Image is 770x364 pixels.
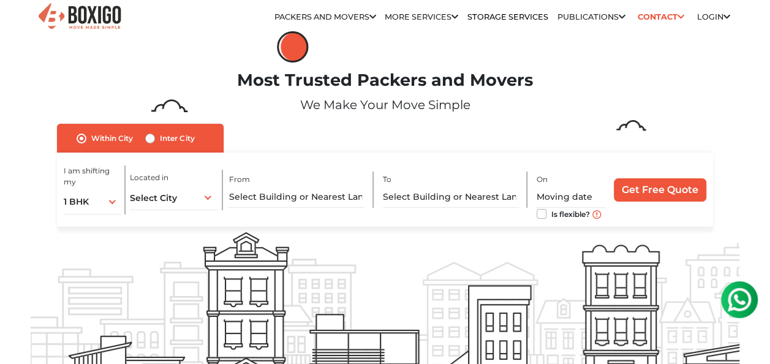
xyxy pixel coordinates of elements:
[274,12,376,21] a: Packers and Movers
[634,7,689,26] a: Contact
[697,12,730,21] a: Login
[537,174,548,185] label: On
[91,131,133,146] label: Within City
[228,174,249,185] label: From
[592,210,601,219] img: move_date_info
[467,12,548,21] a: Storage Services
[537,186,605,208] input: Moving date
[551,207,590,219] label: Is flexible?
[64,165,121,188] label: I am shifting my
[557,12,625,21] a: Publications
[228,186,364,208] input: Select Building or Nearest Landmark
[37,2,123,32] img: Boxigo
[130,192,177,203] span: Select City
[385,12,458,21] a: More services
[31,96,739,114] p: We Make Your Move Simple
[614,178,706,202] input: Get Free Quote
[31,70,739,91] h1: Most Trusted Packers and Movers
[130,172,168,183] label: Located in
[12,12,37,37] img: whatsapp-icon.svg
[383,174,391,185] label: To
[64,196,89,207] span: 1 BHK
[160,131,194,146] label: Inter City
[383,186,519,208] input: Select Building or Nearest Landmark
